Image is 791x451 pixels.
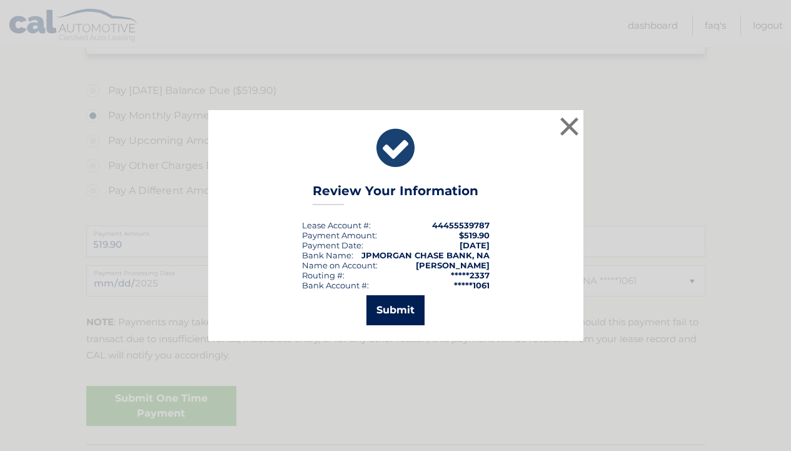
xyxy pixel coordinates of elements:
[302,240,361,250] span: Payment Date
[432,220,490,230] strong: 44455539787
[302,220,371,230] div: Lease Account #:
[557,114,582,139] button: ×
[361,250,490,260] strong: JPMORGAN CHASE BANK, NA
[366,295,425,325] button: Submit
[313,183,478,205] h3: Review Your Information
[302,270,345,280] div: Routing #:
[416,260,490,270] strong: [PERSON_NAME]
[460,240,490,250] span: [DATE]
[302,240,363,250] div: :
[459,230,490,240] span: $519.90
[302,250,353,260] div: Bank Name:
[302,260,378,270] div: Name on Account:
[302,230,377,240] div: Payment Amount:
[302,280,369,290] div: Bank Account #:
